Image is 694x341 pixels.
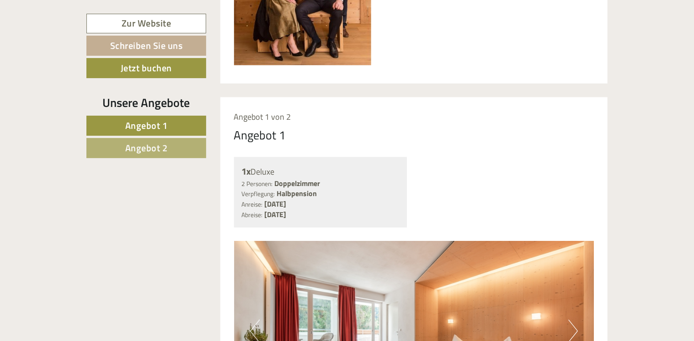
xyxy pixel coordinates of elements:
[265,198,287,209] b: [DATE]
[265,209,287,220] b: [DATE]
[242,210,263,219] small: Abreise:
[125,118,168,133] span: Angebot 1
[242,164,251,178] b: 1x
[86,14,206,33] a: Zur Website
[277,188,317,199] b: Halbpension
[242,165,400,178] div: Deluxe
[242,179,273,188] small: 2 Personen:
[86,36,206,56] a: Schreiben Sie uns
[234,127,286,144] div: Angebot 1
[86,58,206,78] a: Jetzt buchen
[275,178,320,189] b: Doppelzimmer
[242,189,275,198] small: Verpflegung:
[242,200,263,209] small: Anreise:
[86,94,206,111] div: Unsere Angebote
[234,111,291,123] span: Angebot 1 von 2
[125,141,168,155] span: Angebot 2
